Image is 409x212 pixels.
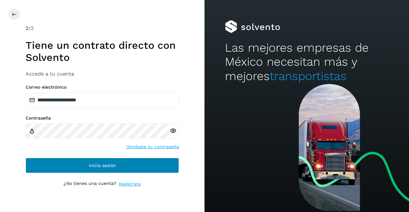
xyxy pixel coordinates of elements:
[26,25,28,31] span: 2
[119,181,141,187] a: Regístrate
[64,181,116,187] p: ¿No tienes una cuenta?
[270,69,346,83] span: transportistas
[26,115,179,121] label: Contraseña
[26,71,179,77] h3: Accede a tu cuenta
[89,163,116,168] span: Inicia sesión
[26,25,179,32] div: /2
[26,84,179,90] label: Correo electrónico
[26,39,179,64] h1: Tiene un contrato directo con Solvento
[26,158,179,173] button: Inicia sesión
[225,41,389,83] h2: Las mejores empresas de México necesitan más y mejores
[126,143,179,150] a: Olvidaste tu contraseña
